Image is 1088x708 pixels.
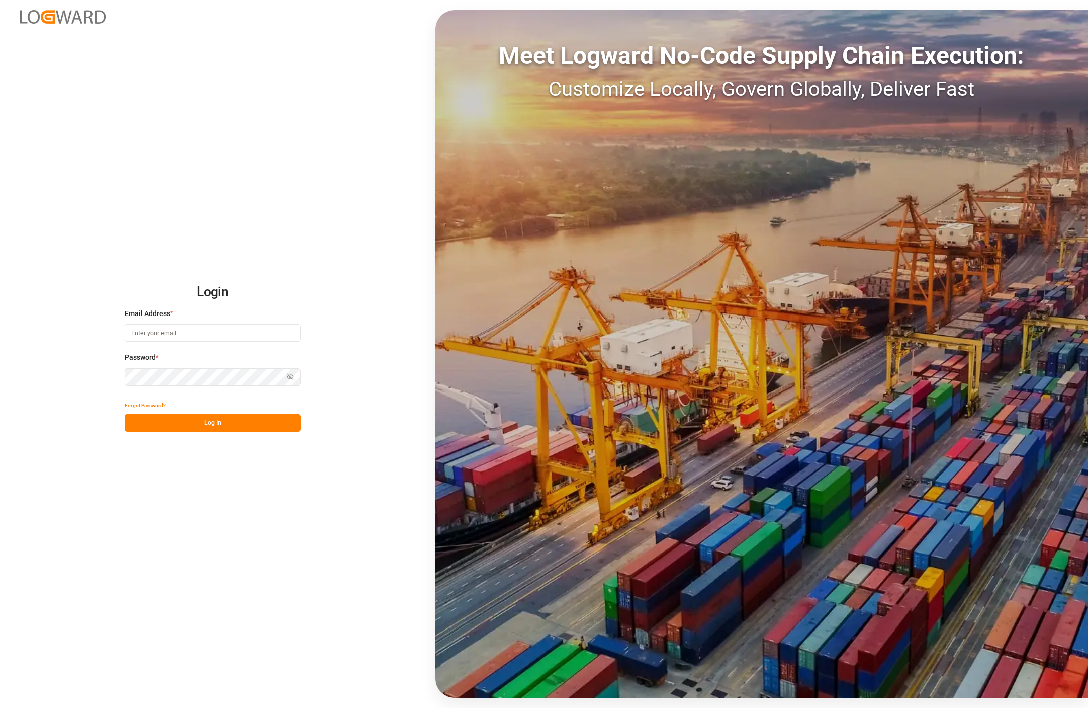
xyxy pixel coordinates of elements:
h2: Login [125,276,301,308]
input: Enter your email [125,324,301,342]
span: Password [125,352,156,363]
button: Log In [125,414,301,432]
div: Customize Locally, Govern Globally, Deliver Fast [435,74,1088,104]
img: Logward_new_orange.png [20,10,106,24]
div: Meet Logward No-Code Supply Chain Execution: [435,38,1088,74]
span: Email Address [125,308,170,319]
button: Forgot Password? [125,397,166,414]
